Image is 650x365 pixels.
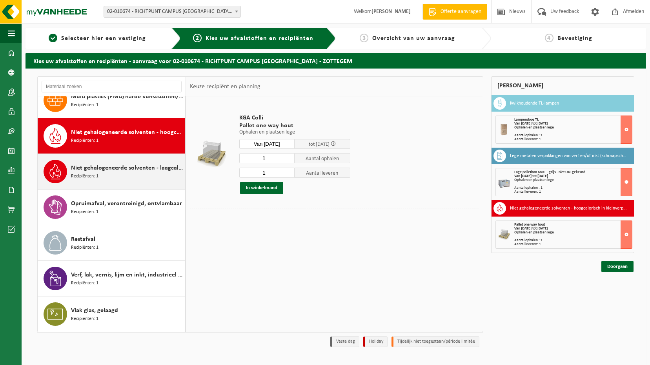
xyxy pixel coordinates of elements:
[514,134,632,137] div: Aantal ophalen : 1
[510,150,628,162] h3: Lege metalen verpakkingen van verf en/of inkt (schraapschoon)
[514,190,632,194] div: Aantal leveren: 1
[71,315,98,323] span: Recipiënten: 1
[71,244,98,251] span: Recipiënten: 1
[71,92,183,101] span: Multi plastics (PMD/harde kunststoffen/spanbanden/EPS/folie naturel/folie gemengd)
[71,208,98,216] span: Recipiënten: 1
[38,190,186,225] button: Opruimafval, verontreinigd, ontvlambaar Recipiënten: 1
[514,226,548,231] strong: Van [DATE] tot [DATE]
[514,137,632,141] div: Aantal leveren: 1
[71,235,95,244] span: Restafval
[514,239,632,242] div: Aantal ophalen : 1
[295,153,350,163] span: Aantal ophalen
[330,336,359,347] li: Vaste dag
[206,35,313,42] span: Kies uw afvalstoffen en recipiënten
[514,222,545,227] span: Pallet one way hout
[104,6,240,17] span: 02-010674 - RICHTPUNT CAMPUS ZOTTEGEM - ZOTTEGEM
[239,114,350,122] span: KGA Colli
[38,83,186,118] button: Multi plastics (PMD/harde kunststoffen/spanbanden/EPS/folie naturel/folie gemengd) Recipiënten: 1
[38,154,186,190] button: Niet gehalogeneerde solventen - laagcalorisch in 200lt-vat Recipiënten: 1
[71,280,98,287] span: Recipiënten: 1
[439,8,483,16] span: Offerte aanvragen
[514,117,539,122] span: Lampendoos TL
[71,128,183,137] span: Niet gehalogeneerde solventen - hoogcalorisch in kleinverpakking
[71,101,98,109] span: Recipiënten: 1
[514,186,632,190] div: Aantal ophalen : 1
[193,34,202,42] span: 2
[601,261,634,272] a: Doorgaan
[545,34,554,42] span: 4
[514,170,585,174] span: Lage palletbox 680 L - grijs - niet UN-gekeurd
[38,225,186,261] button: Restafval Recipiënten: 1
[510,97,559,110] h3: Kwikhoudende TL-lampen
[71,199,182,208] span: Opruimafval, verontreinigd, ontvlambaar
[371,9,411,14] strong: [PERSON_NAME]
[557,35,592,42] span: Bevestiging
[360,34,368,42] span: 3
[239,130,350,135] p: Ophalen en plaatsen lege
[71,137,98,145] span: Recipiënten: 1
[391,336,479,347] li: Tijdelijk niet toegestaan/période limitée
[239,139,295,149] input: Selecteer datum
[491,76,635,95] div: [PERSON_NAME]
[239,122,350,130] span: Pallet one way hout
[186,77,264,96] div: Keuze recipiënt en planning
[38,296,186,332] button: Vlak glas, gelaagd Recipiënten: 1
[295,168,350,178] span: Aantal leveren
[372,35,455,42] span: Overzicht van uw aanvraag
[71,306,118,315] span: Vlak glas, gelaagd
[104,6,241,18] span: 02-010674 - RICHTPUNT CAMPUS ZOTTEGEM - ZOTTEGEM
[514,126,632,130] div: Ophalen en plaatsen lege
[514,121,548,126] strong: Van [DATE] tot [DATE]
[514,178,632,182] div: Ophalen en plaatsen lege
[363,336,388,347] li: Holiday
[38,261,186,296] button: Verf, lak, vernis, lijm en inkt, industrieel in kleinverpakking Recipiënten: 1
[514,174,548,178] strong: Van [DATE] tot [DATE]
[309,142,330,147] span: tot [DATE]
[25,53,646,68] h2: Kies uw afvalstoffen en recipiënten - aanvraag voor 02-010674 - RICHTPUNT CAMPUS [GEOGRAPHIC_DATA...
[240,182,283,194] button: In winkelmand
[29,34,165,43] a: 1Selecteer hier een vestiging
[38,118,186,154] button: Niet gehalogeneerde solventen - hoogcalorisch in kleinverpakking Recipiënten: 1
[71,270,183,280] span: Verf, lak, vernis, lijm en inkt, industrieel in kleinverpakking
[42,81,182,92] input: Materiaal zoeken
[49,34,57,42] span: 1
[61,35,146,42] span: Selecteer hier een vestiging
[71,173,98,180] span: Recipiënten: 1
[422,4,487,20] a: Offerte aanvragen
[510,202,628,215] h3: Niet gehalogeneerde solventen - hoogcalorisch in kleinverpakking
[514,242,632,246] div: Aantal leveren: 1
[71,163,183,173] span: Niet gehalogeneerde solventen - laagcalorisch in 200lt-vat
[514,231,632,235] div: Ophalen en plaatsen lege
